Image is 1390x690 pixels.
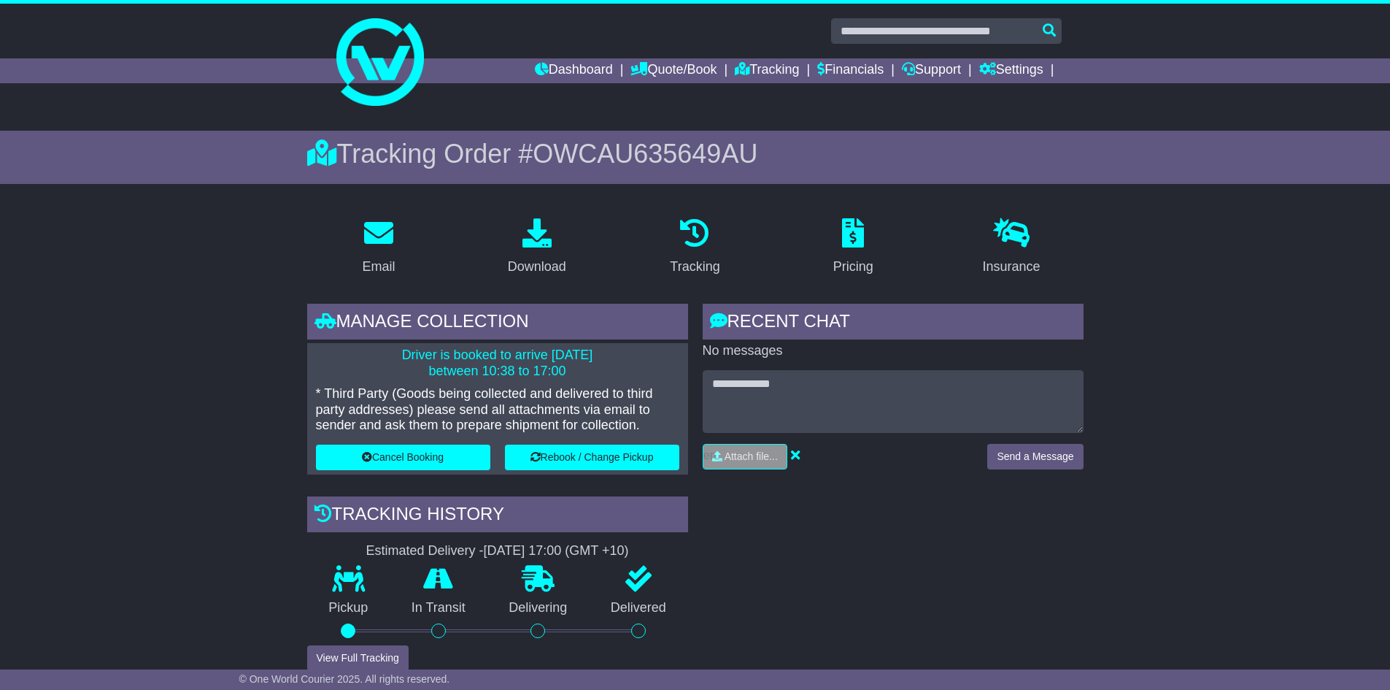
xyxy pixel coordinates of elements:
a: Email [352,213,404,282]
p: No messages [703,343,1084,359]
p: Delivering [487,600,590,616]
p: Driver is booked to arrive [DATE] between 10:38 to 17:00 [316,348,679,379]
p: * Third Party (Goods being collected and delivered to third party addresses) please send all atta... [316,386,679,434]
p: In Transit [390,600,487,616]
div: Tracking history [307,497,688,536]
div: Email [362,257,395,277]
a: Tracking [660,213,729,282]
a: Financials [817,58,884,83]
div: Tracking Order # [307,138,1084,169]
button: Cancel Booking [316,445,490,470]
a: Download [498,213,576,282]
a: Quote/Book [630,58,717,83]
a: Pricing [824,213,883,282]
p: Pickup [307,600,390,616]
div: Estimated Delivery - [307,543,688,559]
a: Dashboard [535,58,613,83]
div: Pricing [833,257,873,277]
div: Tracking [670,257,719,277]
a: Tracking [735,58,799,83]
span: © One World Courier 2025. All rights reserved. [239,673,450,685]
p: Delivered [589,600,688,616]
button: Send a Message [987,444,1083,469]
button: Rebook / Change Pickup [505,445,679,470]
div: Download [508,257,566,277]
div: Insurance [983,257,1040,277]
a: Insurance [973,213,1050,282]
a: Support [902,58,961,83]
div: Manage collection [307,304,688,343]
button: View Full Tracking [307,645,409,671]
a: Settings [979,58,1043,83]
div: RECENT CHAT [703,304,1084,343]
span: OWCAU635649AU [533,139,757,169]
div: [DATE] 17:00 (GMT +10) [484,543,629,559]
